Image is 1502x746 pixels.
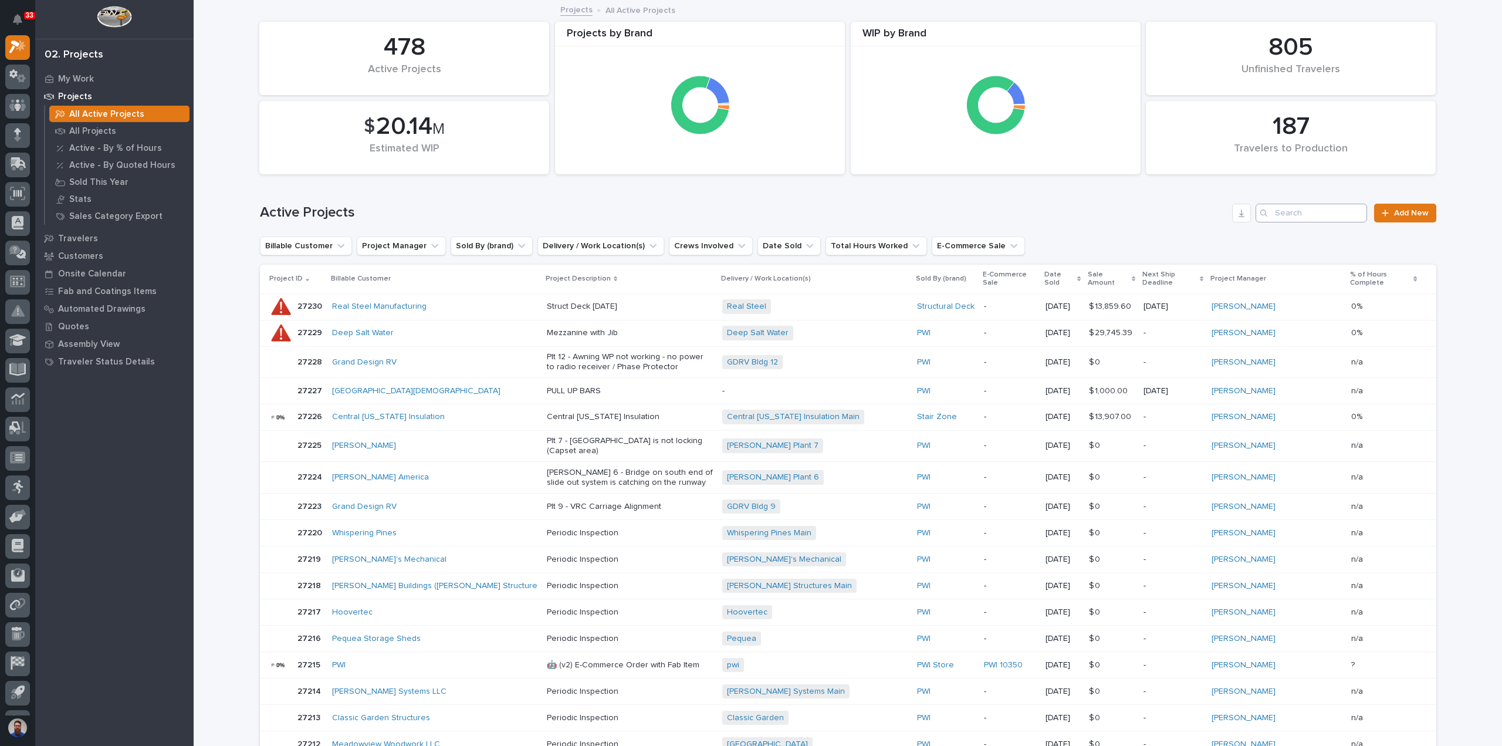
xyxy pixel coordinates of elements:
[851,28,1141,47] div: WIP by Brand
[35,70,194,87] a: My Work
[1212,302,1276,312] a: [PERSON_NAME]
[35,229,194,247] a: Travelers
[984,412,1036,422] p: -
[727,555,841,565] a: [PERSON_NAME]'s Mechanical
[1089,438,1102,451] p: $ 0
[547,660,713,670] p: 🤖 (v2) E-Commerce Order with Fab Item
[1089,499,1102,512] p: $ 0
[58,251,103,262] p: Customers
[1256,204,1367,222] div: Search
[916,272,966,285] p: Sold By (brand)
[451,237,533,255] button: Sold By (brand)
[1212,660,1276,670] a: [PERSON_NAME]
[332,441,396,451] a: [PERSON_NAME]
[605,3,675,16] p: All Active Projects
[297,326,324,338] p: 27229
[297,410,324,422] p: 27226
[1046,713,1080,723] p: [DATE]
[1089,605,1102,617] p: $ 0
[1351,605,1365,617] p: n/a
[917,386,931,396] a: PWI
[1212,713,1276,723] a: [PERSON_NAME]
[432,121,445,137] span: M
[69,211,163,222] p: Sales Category Export
[932,237,1025,255] button: E-Commerce Sale
[547,528,713,538] p: Periodic Inspection
[332,555,446,565] a: [PERSON_NAME]'s Mechanical
[547,468,713,488] p: [PERSON_NAME] 6 - Bridge on south end of slide out system is catching on the runway
[722,386,908,396] p: -
[984,713,1036,723] p: -
[757,237,821,255] button: Date Sold
[1089,579,1102,591] p: $ 0
[547,502,713,512] p: Plt 9 - VRC Carriage Alignment
[45,174,194,190] a: Sold This Year
[1212,472,1276,482] a: [PERSON_NAME]
[260,204,1228,221] h1: Active Projects
[279,143,529,167] div: Estimated WIP
[546,272,611,285] p: Project Description
[45,191,194,207] a: Stats
[917,607,931,617] a: PWI
[1089,470,1102,482] p: $ 0
[547,436,713,456] p: Plt 7 - [GEOGRAPHIC_DATA] is not locking (Capset area)
[1351,632,1365,644] p: n/a
[984,687,1036,697] p: -
[984,328,1036,338] p: -
[260,494,1436,520] tr: 2722327223 Grand Design RV Plt 9 - VRC Carriage AlignmentGDRV Bldg 9 PWI -[DATE]$ 0$ 0 -[PERSON_N...
[35,335,194,353] a: Assembly View
[1144,302,1202,312] p: [DATE]
[984,634,1036,644] p: -
[1089,658,1102,670] p: $ 0
[1351,552,1365,565] p: n/a
[1144,555,1202,565] p: -
[279,63,529,88] div: Active Projects
[45,49,103,62] div: 02. Projects
[1144,412,1202,422] p: -
[727,412,860,422] a: Central [US_STATE] Insulation Main
[376,114,432,139] span: 20.14
[1046,472,1080,482] p: [DATE]
[1351,299,1365,312] p: 0%
[1351,684,1365,697] p: n/a
[1350,268,1410,290] p: % of Hours Complete
[332,502,397,512] a: Grand Design RV
[297,605,323,617] p: 27217
[332,660,346,670] a: PWI
[260,346,1436,378] tr: 2722827228 Grand Design RV Plt 12 - Awning WP not working - no power to radio receiver / Phase Pr...
[297,470,324,482] p: 27224
[1144,502,1202,512] p: -
[1144,713,1202,723] p: -
[279,33,529,62] div: 478
[547,555,713,565] p: Periodic Inspection
[35,282,194,300] a: Fab and Coatings Items
[45,208,194,224] a: Sales Category Export
[727,357,778,367] a: GDRV Bldg 12
[332,302,427,312] a: Real Steel Manufacturing
[332,634,421,644] a: Pequea Storage Sheds
[984,472,1036,482] p: -
[547,713,713,723] p: Periodic Inspection
[35,300,194,318] a: Automated Drawings
[45,123,194,139] a: All Projects
[547,412,713,422] p: Central [US_STATE] Insulation
[1351,470,1365,482] p: n/a
[97,6,131,28] img: Workspace Logo
[1212,502,1276,512] a: [PERSON_NAME]
[297,711,323,723] p: 27213
[1046,502,1080,512] p: [DATE]
[35,87,194,105] a: Projects
[69,160,175,171] p: Active - By Quoted Hours
[58,269,126,279] p: Onsite Calendar
[727,687,845,697] a: [PERSON_NAME] Systems Main
[332,528,397,538] a: Whispering Pines
[58,286,157,297] p: Fab and Coatings Items
[1046,555,1080,565] p: [DATE]
[1046,634,1080,644] p: [DATE]
[69,109,144,120] p: All Active Projects
[984,386,1036,396] p: -
[727,328,789,338] a: Deep Salt Water
[984,502,1036,512] p: -
[537,237,664,255] button: Delivery / Work Location(s)
[297,384,324,396] p: 27227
